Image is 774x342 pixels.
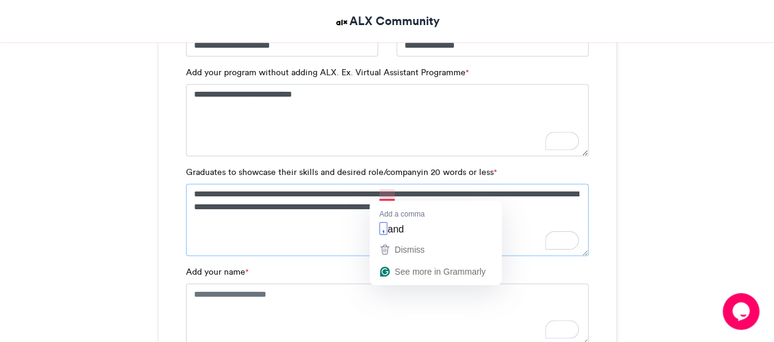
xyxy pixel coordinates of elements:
img: ALX Community [334,15,349,30]
textarea: To enrich screen reader interactions, please activate Accessibility in Grammarly extension settings [186,84,589,156]
label: Add your name [186,266,248,278]
label: Add your program without adding ALX. Ex. Virtual Assistant Programme [186,66,469,79]
iframe: chat widget [723,293,762,330]
label: Graduates to showcase their skills and desired role/companyin 20 words or less [186,166,497,179]
textarea: To enrich screen reader interactions, please activate Accessibility in Grammarly extension settings [186,184,589,256]
a: ALX Community [334,12,440,30]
